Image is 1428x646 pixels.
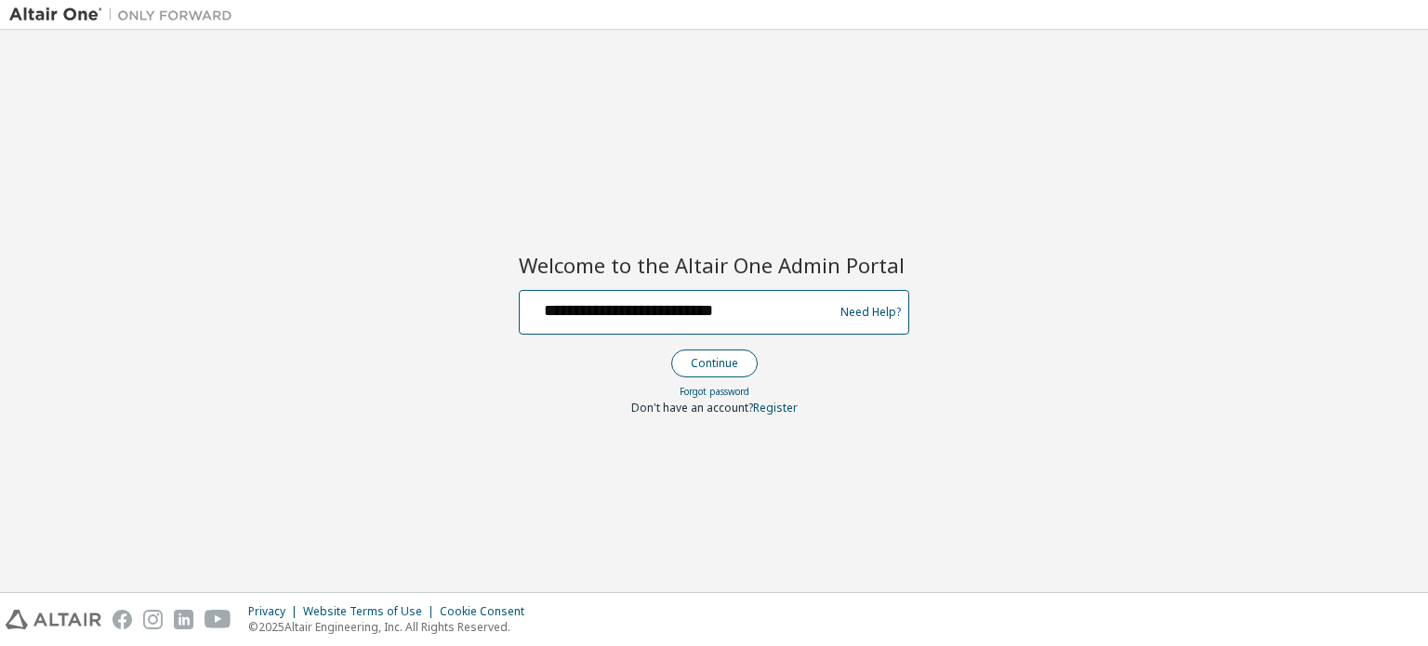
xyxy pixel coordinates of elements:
span: Don't have an account? [631,400,753,415]
div: Privacy [248,604,303,619]
a: Forgot password [680,385,749,398]
img: facebook.svg [112,610,132,629]
a: Register [753,400,798,415]
img: linkedin.svg [174,610,193,629]
img: Altair One [9,6,242,24]
div: Website Terms of Use [303,604,440,619]
img: instagram.svg [143,610,163,629]
h2: Welcome to the Altair One Admin Portal [519,252,909,278]
a: Need Help? [840,311,901,312]
div: Cookie Consent [440,604,535,619]
img: altair_logo.svg [6,610,101,629]
button: Continue [671,349,758,377]
p: © 2025 Altair Engineering, Inc. All Rights Reserved. [248,619,535,635]
img: youtube.svg [205,610,231,629]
